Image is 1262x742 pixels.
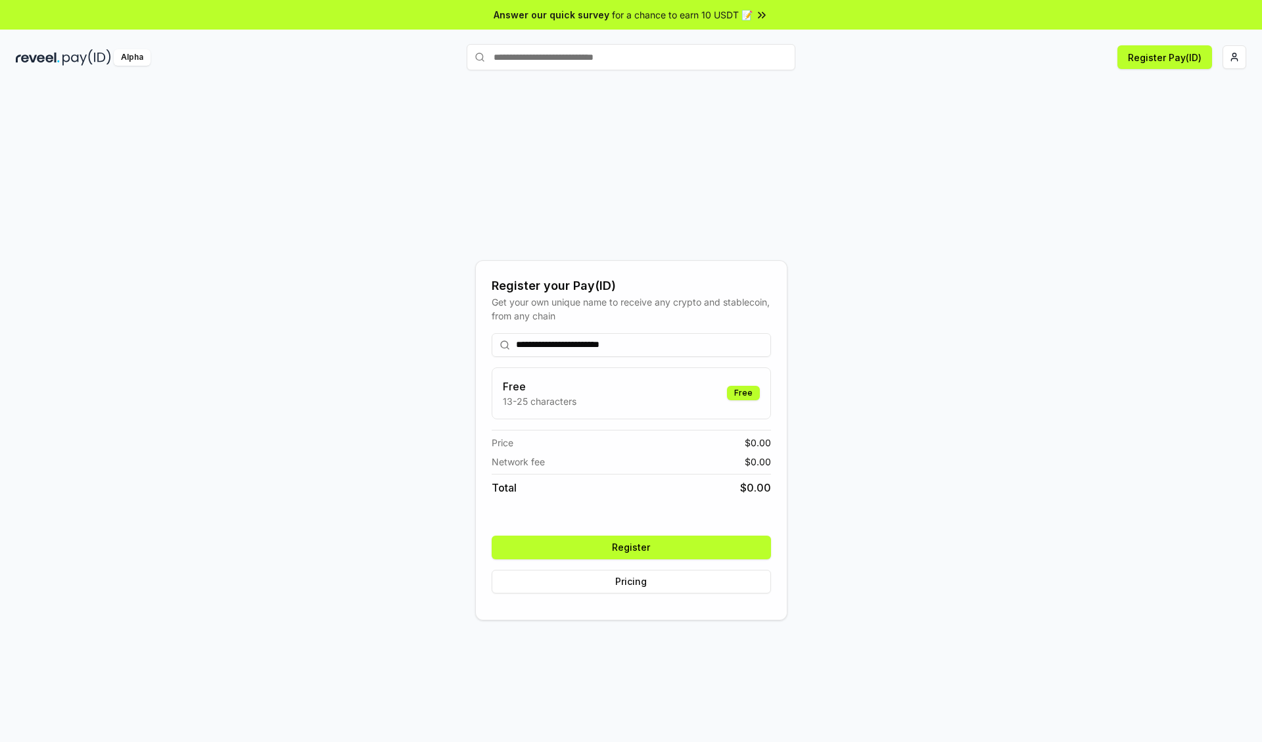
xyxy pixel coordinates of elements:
[114,49,151,66] div: Alpha
[492,436,513,450] span: Price
[494,8,609,22] span: Answer our quick survey
[503,379,576,394] h3: Free
[503,394,576,408] p: 13-25 characters
[612,8,753,22] span: for a chance to earn 10 USDT 📝
[492,455,545,469] span: Network fee
[745,455,771,469] span: $ 0.00
[727,386,760,400] div: Free
[492,277,771,295] div: Register your Pay(ID)
[16,49,60,66] img: reveel_dark
[745,436,771,450] span: $ 0.00
[1117,45,1212,69] button: Register Pay(ID)
[492,480,517,496] span: Total
[62,49,111,66] img: pay_id
[492,570,771,593] button: Pricing
[492,295,771,323] div: Get your own unique name to receive any crypto and stablecoin, from any chain
[740,480,771,496] span: $ 0.00
[492,536,771,559] button: Register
